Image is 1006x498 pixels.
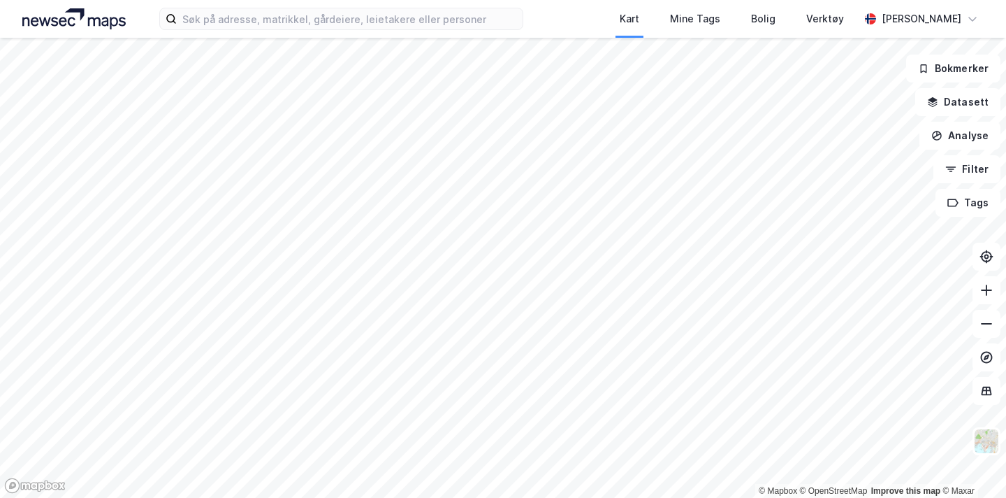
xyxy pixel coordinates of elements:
a: Improve this map [871,486,940,496]
a: OpenStreetMap [800,486,868,496]
div: Bolig [751,10,775,27]
div: Mine Tags [670,10,720,27]
button: Filter [933,155,1000,183]
img: Z [973,428,1000,455]
iframe: Chat Widget [936,431,1006,498]
div: Verktøy [806,10,844,27]
a: Mapbox homepage [4,478,66,494]
div: Kart [620,10,639,27]
button: Datasett [915,88,1000,116]
div: [PERSON_NAME] [882,10,961,27]
button: Analyse [919,122,1000,150]
div: Kontrollprogram for chat [936,431,1006,498]
img: logo.a4113a55bc3d86da70a041830d287a7e.svg [22,8,126,29]
button: Tags [935,189,1000,217]
input: Søk på adresse, matrikkel, gårdeiere, leietakere eller personer [177,8,523,29]
a: Mapbox [759,486,797,496]
button: Bokmerker [906,55,1000,83]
